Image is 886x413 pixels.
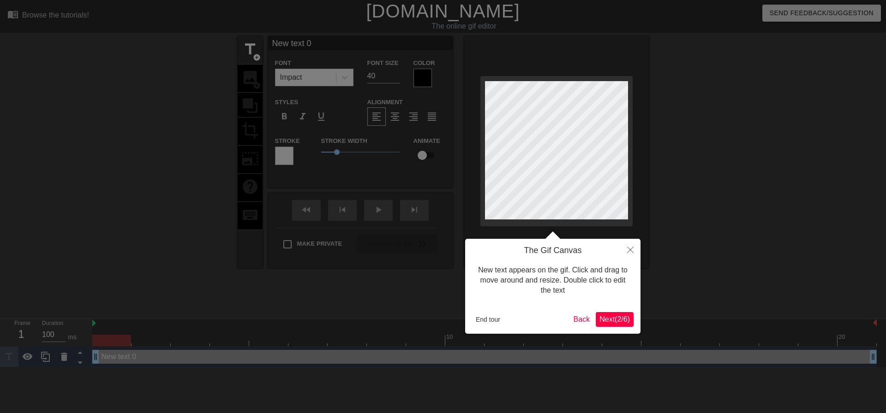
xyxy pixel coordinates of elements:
[472,256,634,305] div: New text appears on the gif. Click and drag to move around and resize. Double click to edit the text
[599,315,630,323] span: Next ( 2 / 6 )
[472,313,504,326] button: End tour
[570,312,594,327] button: Back
[620,239,641,260] button: Close
[596,312,634,327] button: Next
[472,246,634,256] h4: The Gif Canvas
